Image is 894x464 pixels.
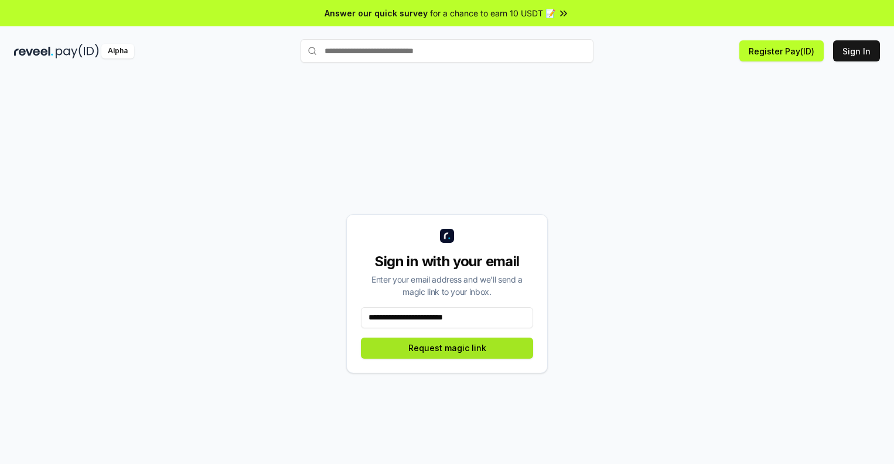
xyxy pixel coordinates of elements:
button: Sign In [833,40,880,61]
div: Alpha [101,44,134,59]
span: Answer our quick survey [325,7,428,19]
div: Sign in with your email [361,252,533,271]
span: for a chance to earn 10 USDT 📝 [430,7,555,19]
img: logo_small [440,229,454,243]
div: Enter your email address and we’ll send a magic link to your inbox. [361,273,533,298]
button: Request magic link [361,338,533,359]
button: Register Pay(ID) [739,40,824,61]
img: pay_id [56,44,99,59]
img: reveel_dark [14,44,53,59]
